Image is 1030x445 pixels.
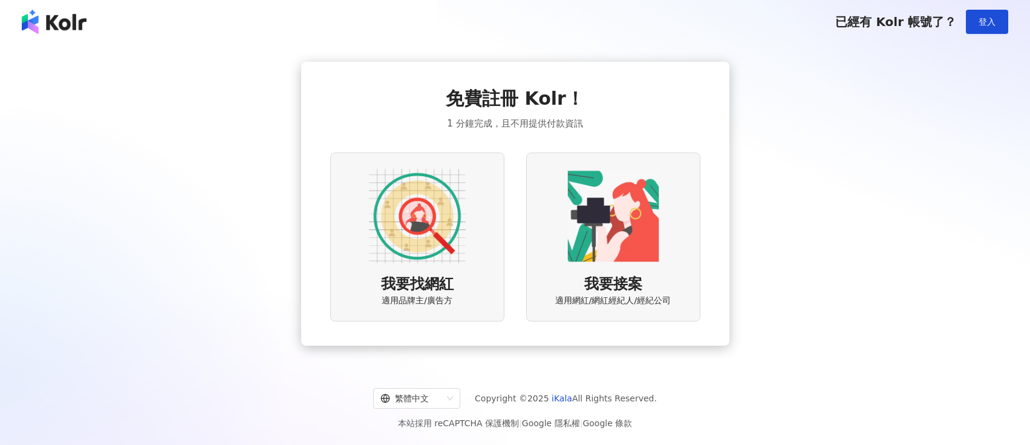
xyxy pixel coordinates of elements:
a: iKala [552,394,572,403]
span: | [519,418,522,428]
div: 繁體中文 [380,389,442,408]
span: 適用網紅/網紅經紀人/經紀公司 [555,295,671,307]
img: AD identity option [369,168,466,265]
a: Google 隱私權 [522,418,580,428]
a: Google 條款 [582,418,632,428]
span: 適用品牌主/廣告方 [382,295,452,307]
span: | [580,418,583,428]
img: logo [22,10,86,34]
span: 登入 [979,17,996,27]
span: 免費註冊 Kolr！ [446,86,584,111]
button: 登入 [966,10,1008,34]
span: 我要找網紅 [381,274,454,295]
span: 已經有 Kolr 帳號了？ [835,15,956,29]
span: Copyright © 2025 All Rights Reserved. [475,391,657,406]
img: KOL identity option [565,168,662,265]
span: 1 分鐘完成，且不用提供付款資訊 [447,116,582,131]
span: 我要接案 [584,274,642,295]
span: 本站採用 reCAPTCHA 保護機制 [398,416,632,430]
